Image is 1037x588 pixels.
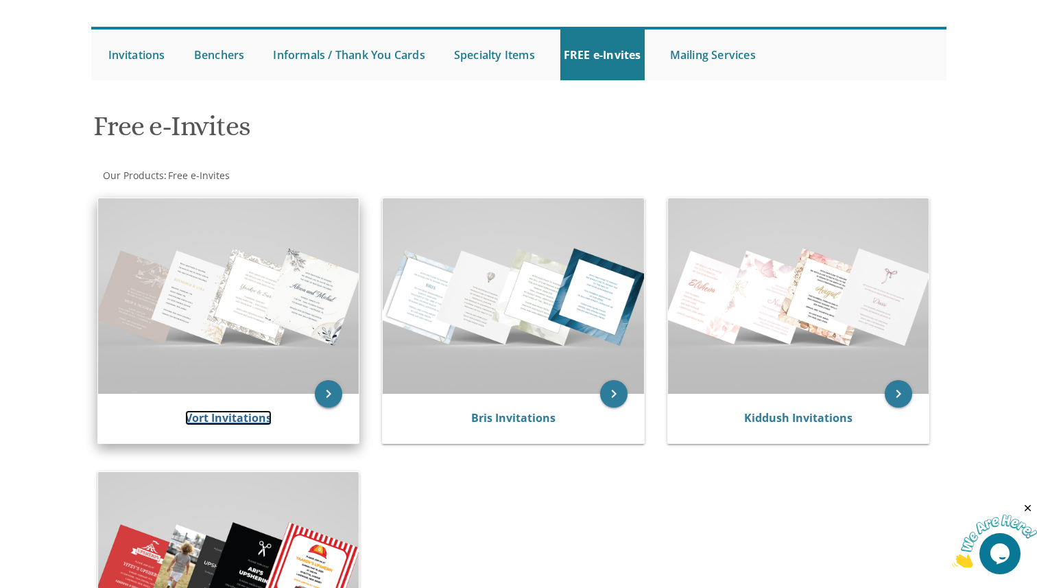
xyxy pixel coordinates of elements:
[383,198,644,394] img: Bris Invitations
[315,380,342,408] a: keyboard_arrow_right
[952,502,1037,567] iframe: chat widget
[885,380,912,408] a: keyboard_arrow_right
[451,30,538,80] a: Specialty Items
[105,30,169,80] a: Invitations
[185,410,272,425] a: Vort Invitations
[667,30,759,80] a: Mailing Services
[102,169,164,182] a: Our Products
[560,30,645,80] a: FREE e-Invites
[191,30,248,80] a: Benchers
[93,111,653,152] h1: Free e-Invites
[744,410,853,425] a: Kiddush Invitations
[270,30,428,80] a: Informals / Thank You Cards
[91,169,519,183] div: :
[471,410,556,425] a: Bris Invitations
[600,380,628,408] a: keyboard_arrow_right
[668,198,929,394] img: Kiddush Invitations
[167,169,230,182] a: Free e-Invites
[168,169,230,182] span: Free e-Invites
[98,198,359,394] img: Vort Invitations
